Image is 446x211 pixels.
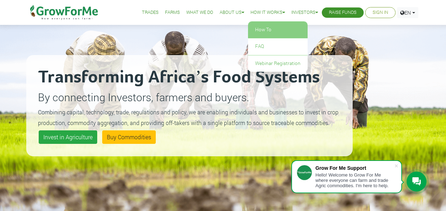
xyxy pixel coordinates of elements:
[250,9,285,16] a: How it Works
[315,165,394,171] div: Grow For Me Support
[38,108,338,126] small: Combining capital, technology, trade, regulations and policy, we are enabling individuals and bus...
[397,7,418,18] a: EN
[220,9,244,16] a: About Us
[165,9,180,16] a: Farms
[38,89,341,105] p: By connecting Investors, farmers and buyers.
[329,9,357,16] a: Raise Funds
[248,38,308,55] a: FAQ
[39,130,97,144] a: Invest in Agriculture
[186,9,213,16] a: What We Do
[248,22,308,38] a: How To
[142,9,159,16] a: Trades
[102,130,156,144] a: Buy Commodities
[248,55,308,72] a: Webinar Registration
[373,9,388,16] a: Sign In
[291,9,318,16] a: Investors
[38,67,341,88] h2: Transforming Africa’s Food Systems
[315,172,394,188] div: Hello! Welcome to Grow For Me where everyone can farm and trade Agric commodities. I'm here to help.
